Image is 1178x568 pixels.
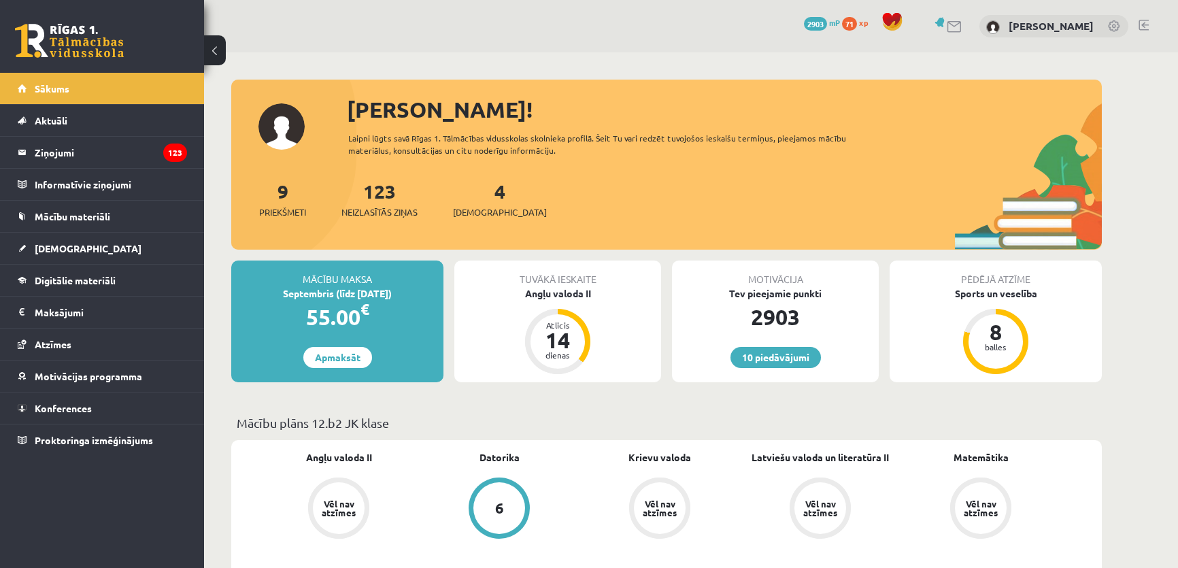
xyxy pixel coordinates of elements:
[18,424,187,456] a: Proktoringa izmēģinājums
[672,301,879,333] div: 2903
[35,242,141,254] span: [DEMOGRAPHIC_DATA]
[579,478,740,541] a: Vēl nav atzīmes
[859,17,868,28] span: xp
[35,402,92,414] span: Konferences
[537,321,578,329] div: Atlicis
[18,73,187,104] a: Sākums
[18,201,187,232] a: Mācību materiāli
[537,329,578,351] div: 14
[672,286,879,301] div: Tev pieejamie punkti
[801,499,839,517] div: Vēl nav atzīmes
[1009,19,1094,33] a: [PERSON_NAME]
[495,501,504,516] div: 6
[18,105,187,136] a: Aktuāli
[454,286,661,376] a: Angļu valoda II Atlicis 14 dienas
[18,265,187,296] a: Digitālie materiāli
[479,450,520,465] a: Datorika
[18,329,187,360] a: Atzīmes
[829,17,840,28] span: mP
[672,261,879,286] div: Motivācija
[258,478,419,541] a: Vēl nav atzīmes
[975,321,1016,343] div: 8
[163,144,187,162] i: 123
[740,478,901,541] a: Vēl nav atzīmes
[35,114,67,127] span: Aktuāli
[454,261,661,286] div: Tuvākā ieskaite
[35,274,116,286] span: Digitālie materiāli
[231,261,443,286] div: Mācību maksa
[35,137,187,168] legend: Ziņojumi
[454,286,661,301] div: Angļu valoda II
[259,179,306,219] a: 9Priekšmeti
[35,169,187,200] legend: Informatīvie ziņojumi
[303,347,372,368] a: Apmaksāt
[890,286,1102,376] a: Sports un veselība 8 balles
[15,24,124,58] a: Rīgas 1. Tālmācības vidusskola
[641,499,679,517] div: Vēl nav atzīmes
[804,17,827,31] span: 2903
[842,17,857,31] span: 71
[890,286,1102,301] div: Sports un veselība
[35,434,153,446] span: Proktoringa izmēģinājums
[419,478,579,541] a: 6
[962,499,1000,517] div: Vēl nav atzīmes
[306,450,372,465] a: Angļu valoda II
[628,450,691,465] a: Krievu valoda
[237,414,1096,432] p: Mācību plāns 12.b2 JK klase
[18,233,187,264] a: [DEMOGRAPHIC_DATA]
[35,210,110,222] span: Mācību materiāli
[360,299,369,319] span: €
[730,347,821,368] a: 10 piedāvājumi
[18,137,187,168] a: Ziņojumi123
[231,286,443,301] div: Septembris (līdz [DATE])
[35,370,142,382] span: Motivācijas programma
[35,338,71,350] span: Atzīmes
[341,205,418,219] span: Neizlasītās ziņas
[842,17,875,28] a: 71 xp
[18,169,187,200] a: Informatīvie ziņojumi
[320,499,358,517] div: Vēl nav atzīmes
[975,343,1016,351] div: balles
[348,132,871,156] div: Laipni lūgts savā Rīgas 1. Tālmācības vidusskolas skolnieka profilā. Šeit Tu vari redzēt tuvojošo...
[804,17,840,28] a: 2903 mP
[18,361,187,392] a: Motivācijas programma
[35,297,187,328] legend: Maksājumi
[18,392,187,424] a: Konferences
[954,450,1009,465] a: Matemātika
[752,450,889,465] a: Latviešu valoda un literatūra II
[986,20,1000,34] img: Eriks Meļņiks
[453,205,547,219] span: [DEMOGRAPHIC_DATA]
[453,179,547,219] a: 4[DEMOGRAPHIC_DATA]
[341,179,418,219] a: 123Neizlasītās ziņas
[901,478,1061,541] a: Vēl nav atzīmes
[18,297,187,328] a: Maksājumi
[537,351,578,359] div: dienas
[890,261,1102,286] div: Pēdējā atzīme
[259,205,306,219] span: Priekšmeti
[35,82,69,95] span: Sākums
[347,93,1102,126] div: [PERSON_NAME]!
[231,301,443,333] div: 55.00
